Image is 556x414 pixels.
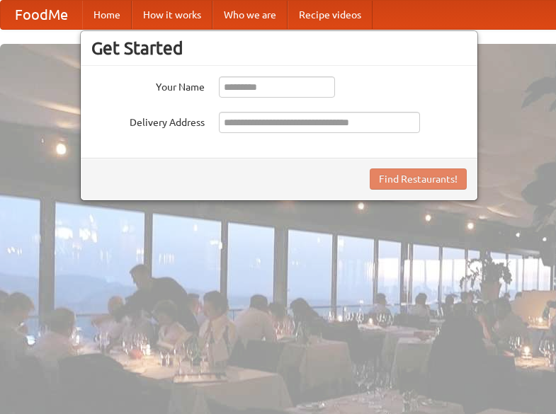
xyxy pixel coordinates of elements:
[91,112,205,130] label: Delivery Address
[82,1,132,29] a: Home
[1,1,82,29] a: FoodMe
[288,1,373,29] a: Recipe videos
[132,1,212,29] a: How it works
[370,168,467,190] button: Find Restaurants!
[91,76,205,94] label: Your Name
[91,38,467,59] h3: Get Started
[212,1,288,29] a: Who we are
